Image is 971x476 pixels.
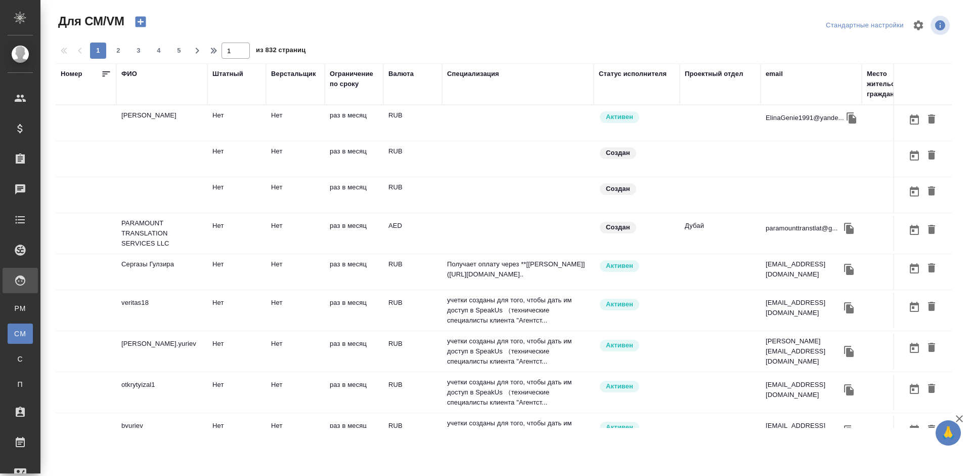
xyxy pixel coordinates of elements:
[766,421,842,441] p: [EMAIL_ADDRESS][DOMAIN_NAME]
[842,221,857,236] button: Скопировать
[923,146,940,165] button: Удалить
[599,421,675,434] div: Рядовой исполнитель: назначай с учетом рейтинга
[325,105,383,141] td: раз в месяц
[606,112,633,122] p: Активен
[8,298,33,319] a: PM
[116,334,207,369] td: [PERSON_NAME].yuriev
[207,375,266,410] td: Нет
[906,298,923,316] button: Открыть календарь загрузки
[766,223,837,233] p: paramounttranstlat@g...
[116,105,207,141] td: [PERSON_NAME]
[906,221,923,240] button: Открыть календарь загрузки
[766,298,842,318] p: [EMAIL_ADDRESS][DOMAIN_NAME]
[906,380,923,399] button: Открыть календарь загрузки
[923,339,940,358] button: Удалить
[388,69,414,79] div: Валюта
[923,259,940,278] button: Удалить
[8,374,33,394] a: П
[766,69,783,79] div: email
[906,259,923,278] button: Открыть календарь загрузки
[383,293,442,328] td: RUB
[906,146,923,165] button: Открыть календарь загрузки
[13,379,28,389] span: П
[766,336,842,367] p: [PERSON_NAME][EMAIL_ADDRESS][DOMAIN_NAME]
[923,298,940,316] button: Удалить
[266,216,325,251] td: Нет
[823,18,906,33] div: split button
[447,295,589,326] p: учетки созданы для того, чтобы дать им доступ в SpeakUs （технические специалисты клиента "Агентст...
[13,303,28,313] span: PM
[606,381,633,391] p: Активен
[931,16,952,35] span: Посмотреть информацию
[325,375,383,410] td: раз в месяц
[680,216,761,251] td: Дубай
[128,13,153,30] button: Создать
[906,421,923,440] button: Открыть календарь загрузки
[766,113,844,123] p: ElinaGenie1991@yande...
[151,46,167,56] span: 4
[383,105,442,141] td: RUB
[325,216,383,251] td: раз в месяц
[266,141,325,177] td: Нет
[110,43,126,59] button: 2
[936,420,961,446] button: 🙏
[13,329,28,339] span: CM
[325,334,383,369] td: раз в месяц
[116,375,207,410] td: otkrytyizal1
[266,416,325,451] td: Нет
[207,177,266,213] td: Нет
[207,293,266,328] td: Нет
[906,13,931,37] span: Настроить таблицу
[266,334,325,369] td: Нет
[383,334,442,369] td: RUB
[325,254,383,290] td: раз в месяц
[110,46,126,56] span: 2
[906,339,923,358] button: Открыть календарь загрузки
[171,46,187,56] span: 5
[8,349,33,369] a: С
[116,213,207,254] td: PARAMOUNT TRANSLATION SERVICES LLC
[325,416,383,451] td: раз в месяц
[867,69,948,99] div: Место жительства(Город), гражданство
[842,382,857,398] button: Скопировать
[271,69,316,79] div: Верстальщик
[599,298,675,311] div: Рядовой исполнитель: назначай с учетом рейтинга
[447,336,589,367] p: учетки созданы для того, чтобы дать им доступ в SpeakUs （технические специалисты клиента "Агентст...
[842,423,857,439] button: Скопировать
[8,324,33,344] a: CM
[383,375,442,410] td: RUB
[766,380,842,400] p: [EMAIL_ADDRESS][DOMAIN_NAME]
[56,13,124,29] span: Для СМ/VM
[685,69,743,79] div: Проектный отдел
[599,380,675,393] div: Рядовой исполнитель: назначай с учетом рейтинга
[447,418,589,449] p: учетки созданы для того, чтобы дать им доступ в SpeakUs （технические специалисты клиента "Агентст...
[447,69,499,79] div: Специализация
[130,46,147,56] span: 3
[940,422,957,444] span: 🙏
[599,259,675,273] div: Рядовой исполнитель: назначай с учетом рейтинга
[256,44,305,59] span: из 832 страниц
[130,43,147,59] button: 3
[606,422,633,432] p: Активен
[447,259,589,280] p: Получает оплату через **[[PERSON_NAME]]([URL][DOMAIN_NAME]..
[121,69,137,79] div: ФИО
[207,334,266,369] td: Нет
[599,339,675,352] div: Рядовой исполнитель: назначай с учетом рейтинга
[330,69,378,89] div: Ограничение по сроку
[325,141,383,177] td: раз в месяц
[447,377,589,408] p: учетки созданы для того, чтобы дать им доступ в SpeakUs （технические специалисты клиента "Агентст...
[266,375,325,410] td: Нет
[606,261,633,271] p: Активен
[116,416,207,451] td: byuriev
[207,254,266,290] td: Нет
[606,299,633,309] p: Активен
[844,110,859,126] button: Скопировать
[906,110,923,129] button: Открыть календарь загрузки
[207,141,266,177] td: Нет
[266,177,325,213] td: Нет
[325,293,383,328] td: раз в месяц
[923,182,940,201] button: Удалить
[383,177,442,213] td: RUB
[606,222,630,232] p: Создан
[906,182,923,201] button: Открыть календарь загрузки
